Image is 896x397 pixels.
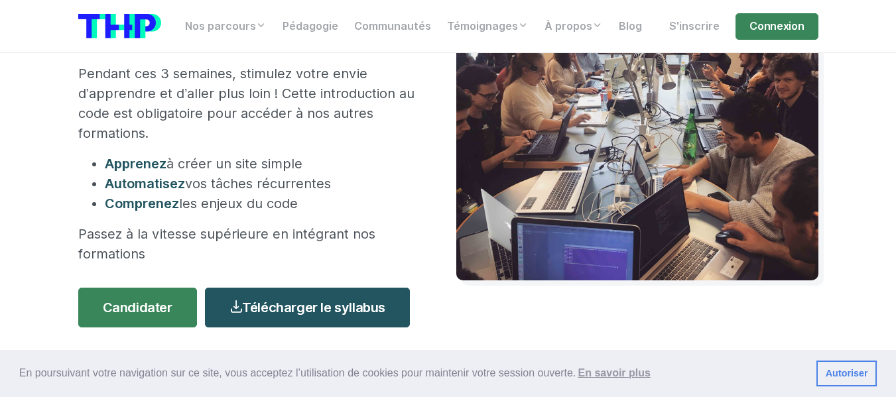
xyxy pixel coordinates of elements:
a: S'inscrire [661,13,728,40]
img: logo [78,14,161,38]
span: Apprenez [105,156,166,172]
a: Connexion [736,13,818,40]
a: learn more about cookies [576,363,653,383]
li: à créer un site simple [105,154,416,174]
a: dismiss cookie message [816,361,877,387]
a: Nos parcours [177,13,275,40]
span: Comprenez [105,196,179,211]
a: Communautés [346,13,439,40]
a: Candidater [78,288,197,327]
a: Témoignages [439,13,537,40]
p: Passez à la vitesse supérieure en intégrant nos formations [78,224,416,264]
span: Automatisez [105,176,185,192]
a: Pédagogie [275,13,346,40]
a: À propos [537,13,611,40]
a: Télécharger le syllabus [205,288,410,327]
span: En poursuivant votre navigation sur ce site, vous acceptez l’utilisation de cookies pour mainteni... [19,363,806,383]
li: vos tâches récurrentes [105,174,416,194]
li: les enjeux du code [105,194,416,213]
p: Pendant ces 3 semaines, stimulez votre envie d’apprendre et d’aller plus loin ! Cette introductio... [78,64,416,143]
a: Blog [611,13,650,40]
